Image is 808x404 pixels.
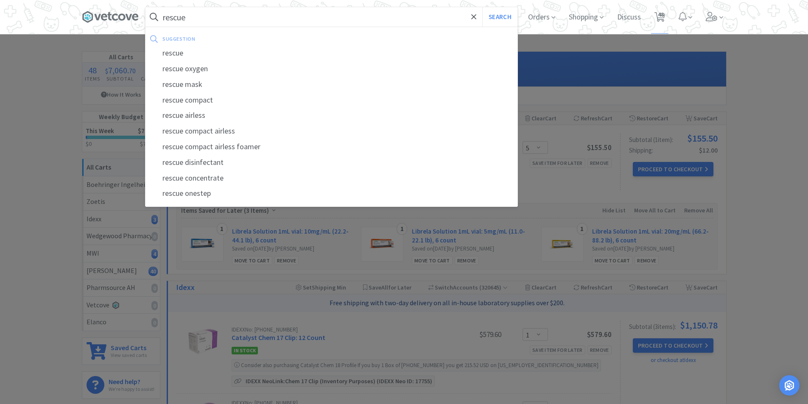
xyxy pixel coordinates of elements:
[145,92,517,108] div: rescue compact
[145,77,517,92] div: rescue mask
[482,7,517,27] button: Search
[145,108,517,123] div: rescue airless
[145,7,517,27] input: Search by item, sku, manufacturer, ingredient, size...
[779,375,800,396] div: Open Intercom Messenger
[145,170,517,186] div: rescue concentrate
[145,139,517,155] div: rescue compact airless foamer
[651,14,668,22] a: 48
[614,14,644,21] a: Discuss
[145,155,517,170] div: rescue disinfectant
[162,32,354,45] div: suggestion
[145,45,517,61] div: rescue
[145,61,517,77] div: rescue oxygen
[145,186,517,201] div: rescue onestep
[145,123,517,139] div: rescue compact airless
